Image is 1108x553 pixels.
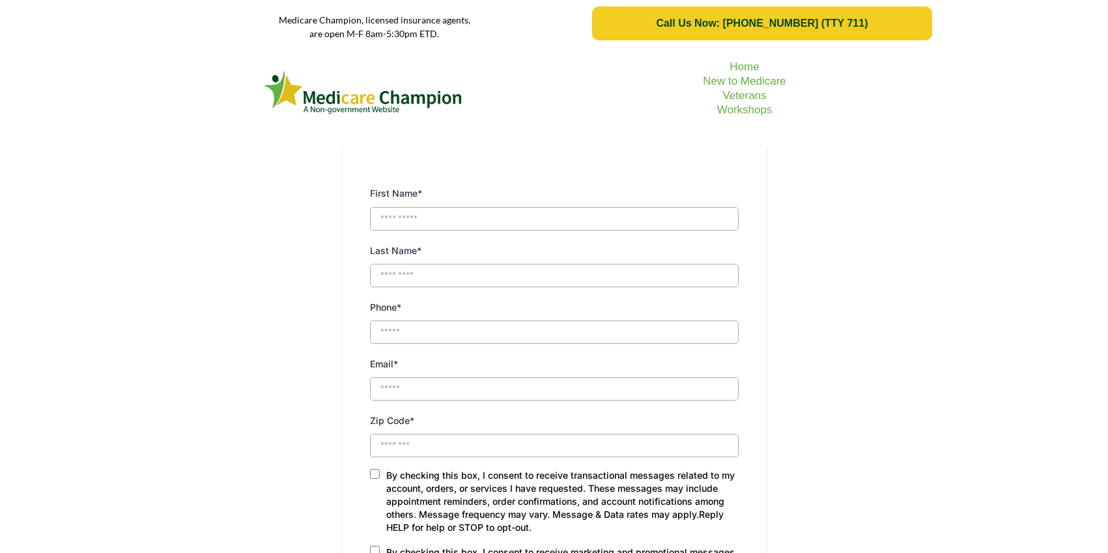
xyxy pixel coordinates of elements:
[386,469,739,534] p: By checking this box, I consent to receive transactional messages related to my account, orders, ...
[370,299,401,315] label: Phone
[370,356,398,372] label: Email
[177,27,573,40] p: are open M-F 8am-5:30pm ETD.
[703,75,786,87] a: New to Medicare
[370,185,422,201] label: First Name
[592,7,931,40] a: Call Us Now: 1-833-823-1990 (TTY 711)
[370,242,421,259] label: Last Name
[656,18,868,29] span: Call Us Now: [PHONE_NUMBER] (TTY 711)
[370,412,414,429] label: Zip Code
[177,13,573,27] p: Medicare Champion, licensed insurance agents,
[722,89,766,102] a: Veterans
[717,104,773,116] a: Workshops
[730,61,759,73] a: Home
